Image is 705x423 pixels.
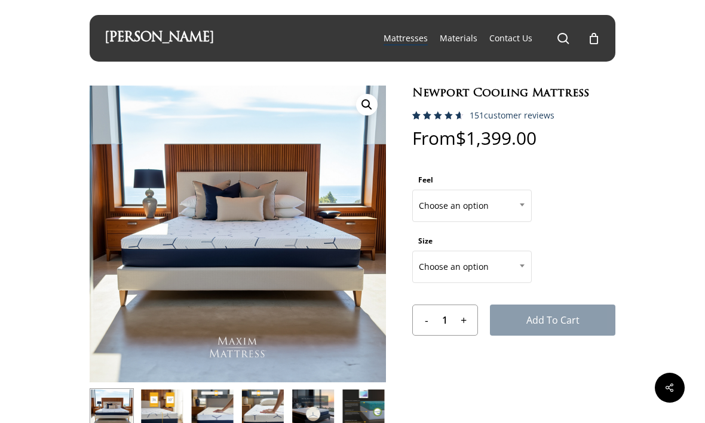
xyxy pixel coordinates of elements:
span: Choose an option [412,190,532,222]
span: $ [456,126,466,150]
label: Feel [418,175,433,185]
a: Contact Us [489,32,532,44]
div: Rated 4.69 out of 5 [412,111,464,120]
input: - [413,305,434,335]
a: Cart [587,32,600,45]
input: Product quantity [434,305,456,335]
span: 151 [412,111,431,131]
nav: Main Menu [378,15,600,62]
bdi: 1,399.00 [456,126,537,150]
label: Size [418,236,433,246]
a: Mattresses [384,32,428,44]
a: Materials [440,32,477,44]
a: View full-screen image gallery [356,94,378,115]
a: 151customer reviews [470,111,554,120]
img: Newport Final Product Photos_0003_Group 18 [90,86,386,382]
a: [PERSON_NAME] [105,32,214,45]
span: Choose an option [413,254,531,279]
span: 151 [470,109,484,121]
span: Rated out of 5 based on customer ratings [412,111,461,170]
input: + [456,305,477,335]
button: Add to cart [490,305,615,336]
span: Choose an option [413,193,531,218]
p: From [412,129,615,171]
span: Choose an option [412,251,532,283]
h1: Newport Cooling Mattress [412,86,615,102]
